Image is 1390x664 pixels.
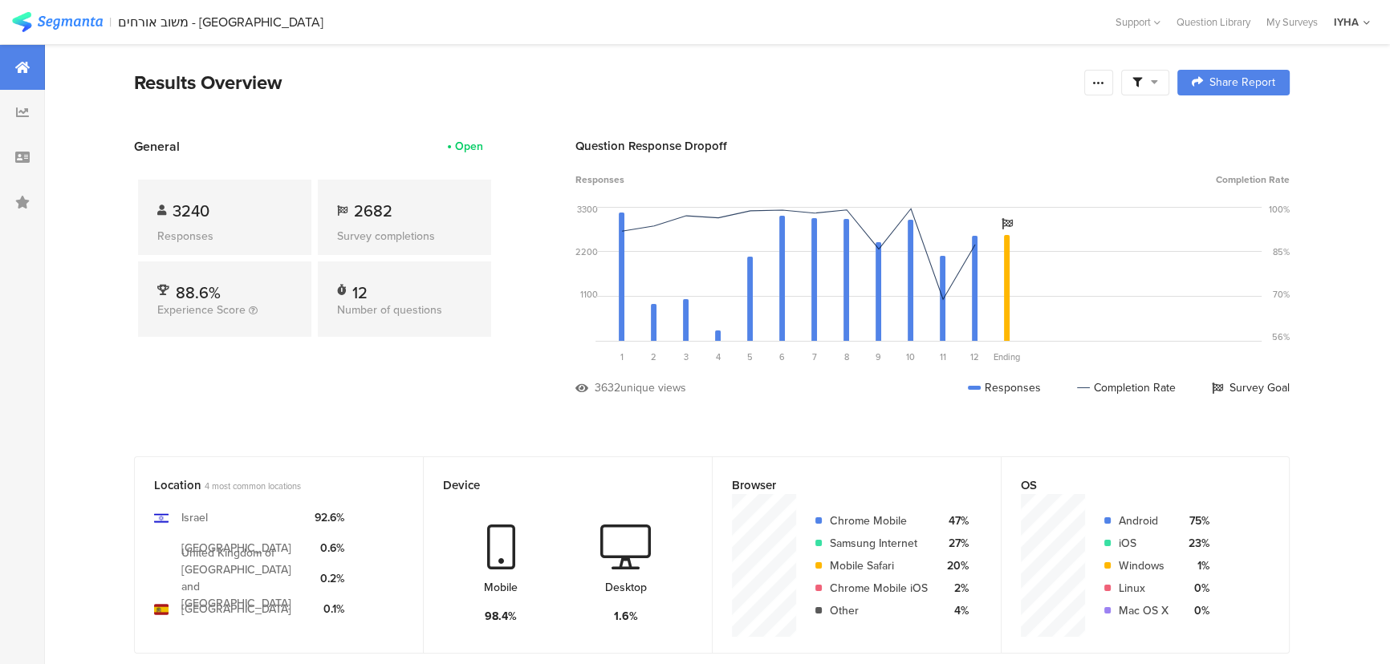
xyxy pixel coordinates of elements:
div: 70% [1273,288,1290,301]
div: Mobile Safari [830,557,928,574]
div: 0.1% [315,601,344,617]
span: Completion Rate [1216,172,1290,187]
span: Share Report [1209,77,1275,88]
div: 1100 [580,288,598,301]
span: 2682 [354,199,392,223]
div: 98.4% [485,608,517,625]
div: 0.2% [315,570,344,587]
div: Support [1116,10,1160,34]
div: 4% [941,602,969,619]
div: IYHA [1334,14,1359,30]
div: Samsung Internet [830,535,928,552]
div: Location [154,476,377,494]
div: [GEOGRAPHIC_DATA] [181,540,291,557]
div: 85% [1273,245,1290,258]
span: 12 [970,350,979,363]
span: 11 [940,350,946,363]
span: 10 [906,350,915,363]
div: Device [443,476,666,494]
div: Ending [991,350,1023,363]
i: Survey Goal [1002,218,1013,229]
div: Israel [181,509,208,526]
div: unique views [620,379,686,396]
span: 3 [684,350,689,363]
div: 1% [1181,557,1209,574]
img: segmanta logo [12,12,103,32]
div: United Kingdom of [GEOGRAPHIC_DATA] and [GEOGRAPHIC_DATA] [181,545,302,612]
span: 6 [779,350,785,363]
div: Responses [157,228,292,245]
div: Chrome Mobile iOS [830,580,928,597]
div: 1.6% [614,608,638,625]
a: My Surveys [1258,14,1326,30]
div: Windows [1119,557,1168,574]
div: Mac OS X [1119,602,1168,619]
div: 20% [941,557,969,574]
span: 4 most common locations [205,480,301,492]
div: 3632 [595,379,620,396]
span: 8 [844,350,849,363]
div: 75% [1181,512,1209,529]
div: Chrome Mobile [830,512,928,529]
span: 3240 [173,199,209,223]
div: 3300 [577,203,598,216]
a: Question Library [1168,14,1258,30]
div: 47% [941,512,969,529]
span: General [134,137,180,156]
span: Experience Score [157,302,246,318]
span: 88.6% [176,281,221,305]
div: OS [1021,476,1243,494]
div: Survey Goal [1212,379,1290,396]
div: 2200 [575,245,598,258]
div: 100% [1269,203,1290,216]
div: Results Overview [134,68,1076,97]
span: 7 [812,350,817,363]
div: 27% [941,535,969,552]
div: Responses [968,379,1041,396]
div: Open [455,138,483,155]
div: משוב אורחים - [GEOGRAPHIC_DATA] [118,14,323,30]
div: Question Response Dropoff [575,137,1290,155]
div: Android [1119,512,1168,529]
span: Responses [575,172,624,187]
span: 1 [620,350,624,363]
div: 0% [1181,602,1209,619]
div: 12 [352,281,368,297]
span: 2 [651,350,656,363]
div: Desktop [605,579,647,596]
div: Survey completions [337,228,472,245]
div: Completion Rate [1077,379,1176,396]
span: 5 [747,350,753,363]
div: 0.6% [315,540,344,557]
div: 23% [1181,535,1209,552]
div: | [109,13,112,31]
span: 4 [716,350,721,363]
span: Number of questions [337,302,442,318]
div: 0% [1181,580,1209,597]
div: iOS [1119,535,1168,552]
span: 9 [876,350,881,363]
div: 2% [941,580,969,597]
div: [GEOGRAPHIC_DATA] [181,601,291,617]
div: Browser [732,476,955,494]
div: 92.6% [315,509,344,526]
div: Linux [1119,580,1168,597]
div: 56% [1272,330,1290,343]
div: Other [830,602,928,619]
div: Mobile [484,579,518,596]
